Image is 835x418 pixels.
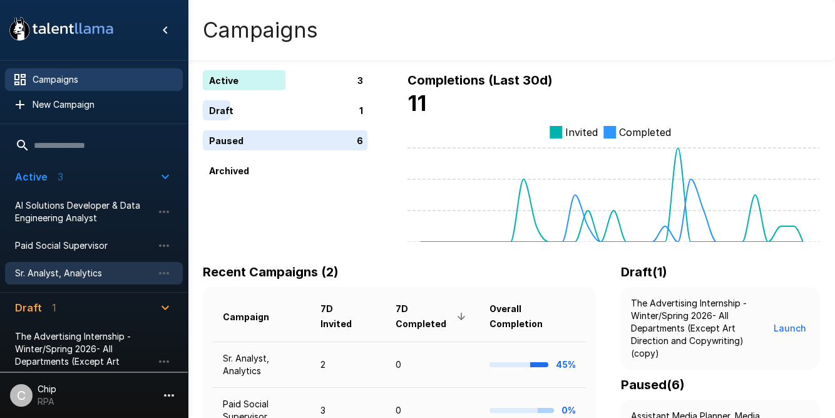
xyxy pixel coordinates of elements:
[386,342,480,387] td: 0
[770,317,810,340] button: Launch
[203,17,318,43] h4: Campaigns
[310,342,386,387] td: 2
[320,301,376,332] span: 7D Invited
[621,377,685,392] b: Paused ( 6 )
[556,359,576,370] b: 45%
[357,74,363,87] p: 3
[359,104,363,117] p: 1
[621,264,667,280] b: Draft ( 1 )
[489,301,576,332] span: Overall Completion
[213,342,310,387] td: Sr. Analyst, Analytics
[357,134,363,147] p: 6
[396,301,470,332] span: 7D Completed
[407,90,426,116] b: 11
[561,405,576,415] b: 0%
[203,264,339,280] b: Recent Campaigns (2)
[223,310,285,325] span: Campaign
[631,297,770,360] p: The Advertising Internship - Winter/Spring 2026- All Departments (Except Art Direction and Copywr...
[407,73,553,88] b: Completions (Last 30d)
